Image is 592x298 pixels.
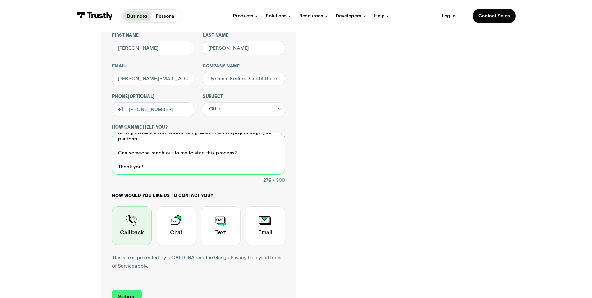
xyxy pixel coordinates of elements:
div: Products [233,13,253,19]
label: Subject [203,94,285,99]
a: Privacy Policy [231,255,261,260]
input: ASPcorp [203,72,285,86]
label: How would you like us to contact you? [112,193,285,199]
div: Other [209,105,222,113]
div: 279 [263,176,271,185]
input: Howard [203,41,285,55]
div: Contact Sales [478,13,510,19]
img: Trustly Logo [76,12,113,20]
input: Alex [112,41,195,55]
a: Business [123,11,151,21]
span: (Optional) [128,94,154,99]
input: (555) 555-5555 [112,102,195,116]
label: How can we help you? [112,125,285,130]
a: Log in [442,13,456,19]
a: Personal [151,11,180,21]
p: Business [127,12,147,20]
input: alex@mail.com [112,72,195,86]
div: Other [203,102,285,116]
label: Phone [112,94,195,99]
label: Company name [203,63,285,69]
div: Help [374,13,385,19]
div: Solutions [266,13,287,19]
label: Last name [203,33,285,38]
div: / 300 [273,176,285,185]
a: Terms of Service [112,255,283,268]
p: Personal [156,12,176,20]
div: This site is protected by reCAPTCHA and the Google and apply. [112,254,285,270]
div: Developers [336,13,361,19]
label: First name [112,33,195,38]
div: Resources [299,13,323,19]
label: Email [112,63,195,69]
a: Contact Sales [473,9,516,23]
